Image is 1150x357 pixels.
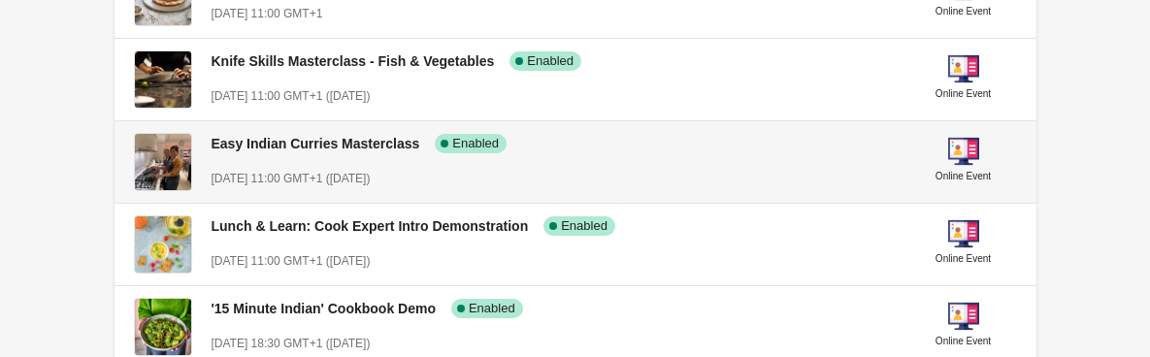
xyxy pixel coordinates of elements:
[212,301,436,316] span: '15 Minute Indian' Cookbook Demo
[936,2,991,21] div: Online Event
[452,136,499,151] span: Enabled
[936,249,991,269] div: Online Event
[561,218,608,234] span: Enabled
[212,172,371,185] span: [DATE] 11:00 GMT+1 ([DATE])
[948,218,979,249] img: online-event-5d64391802a09ceff1f8b055f10f5880.png
[527,53,574,69] span: Enabled
[936,167,991,186] div: Online Event
[948,53,979,84] img: online-event-5d64391802a09ceff1f8b055f10f5880.png
[135,51,191,108] img: Knife Skills Masterclass - Fish & Vegetables
[948,136,979,167] img: online-event-5d64391802a09ceff1f8b055f10f5880.png
[135,134,191,190] img: Easy Indian Curries Masterclass
[212,254,371,268] span: [DATE] 11:00 GMT+1 ([DATE])
[212,7,323,20] span: [DATE] 11:00 GMT+1
[135,216,191,273] img: Lunch & Learn: Cook Expert Intro Demonstration
[212,136,420,151] span: Easy Indian Curries Masterclass
[936,84,991,104] div: Online Event
[948,301,979,332] img: online-event-5d64391802a09ceff1f8b055f10f5880.png
[212,337,371,350] span: [DATE] 18:30 GMT+1 ([DATE])
[212,89,371,103] span: [DATE] 11:00 GMT+1 ([DATE])
[135,299,191,355] img: '15 Minute Indian' Cookbook Demo
[469,301,515,316] span: Enabled
[212,53,495,69] span: Knife Skills Masterclass - Fish & Vegetables
[936,332,991,351] div: Online Event
[212,218,529,234] span: Lunch & Learn: Cook Expert Intro Demonstration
